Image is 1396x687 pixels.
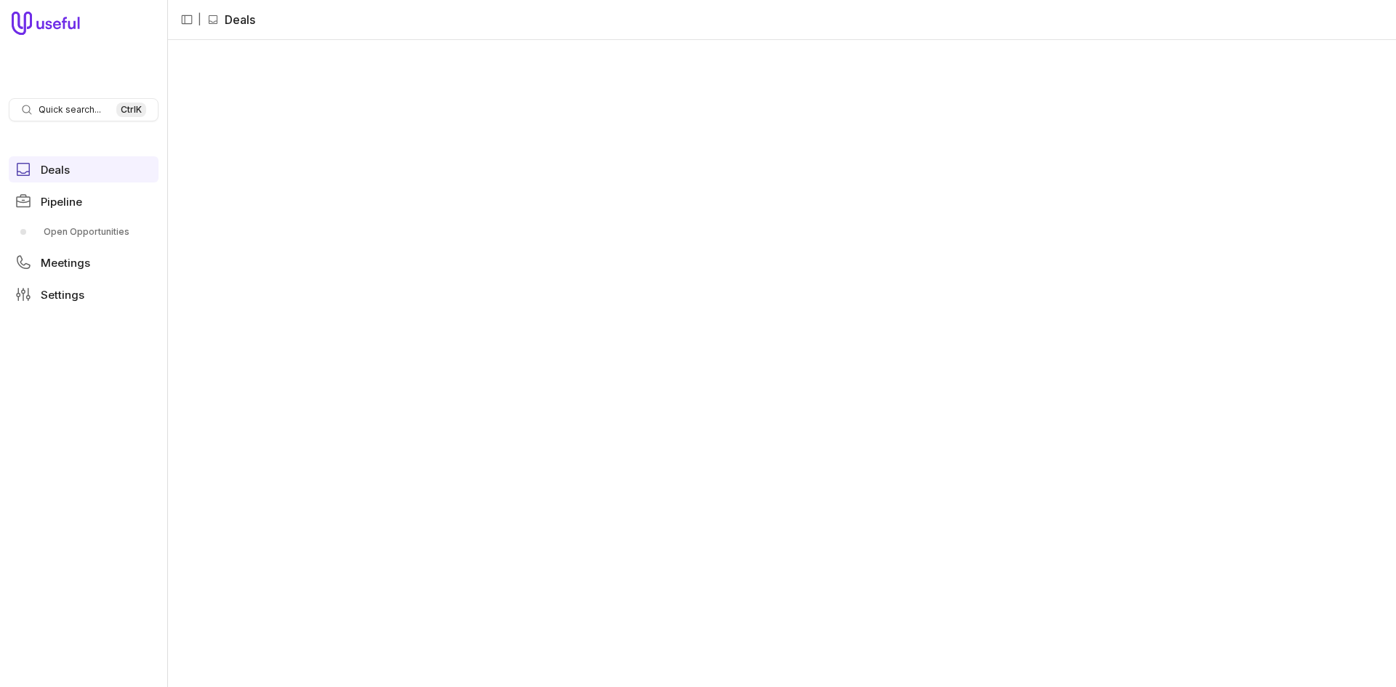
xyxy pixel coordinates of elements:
span: Deals [41,164,70,175]
kbd: Ctrl K [116,103,146,117]
button: Collapse sidebar [176,9,198,31]
span: Quick search... [39,104,101,116]
a: Settings [9,281,159,308]
a: Meetings [9,249,159,276]
a: Open Opportunities [9,220,159,244]
a: Pipeline [9,188,159,214]
a: Deals [9,156,159,182]
span: | [198,11,201,28]
span: Meetings [41,257,90,268]
div: Pipeline submenu [9,220,159,244]
span: Pipeline [41,196,82,207]
span: Settings [41,289,84,300]
li: Deals [207,11,255,28]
